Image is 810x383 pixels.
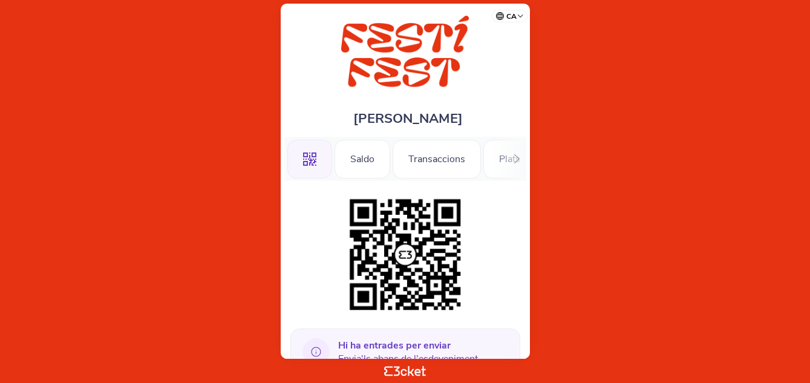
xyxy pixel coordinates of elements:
div: Saldo [335,140,390,178]
img: FESTÍ FEST [306,16,503,91]
span: [PERSON_NAME] [353,110,463,128]
div: Plats [483,140,536,178]
b: Hi ha entrades per enviar [338,339,451,352]
a: Saldo [335,151,390,165]
a: Transaccions [393,151,481,165]
div: Transaccions [393,140,481,178]
span: Envia'ls abans de l'esdeveniment [338,339,478,365]
img: 3340cf607ff64171a08f08ab71f7f4ca.png [344,193,467,316]
a: Plats [483,151,536,165]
